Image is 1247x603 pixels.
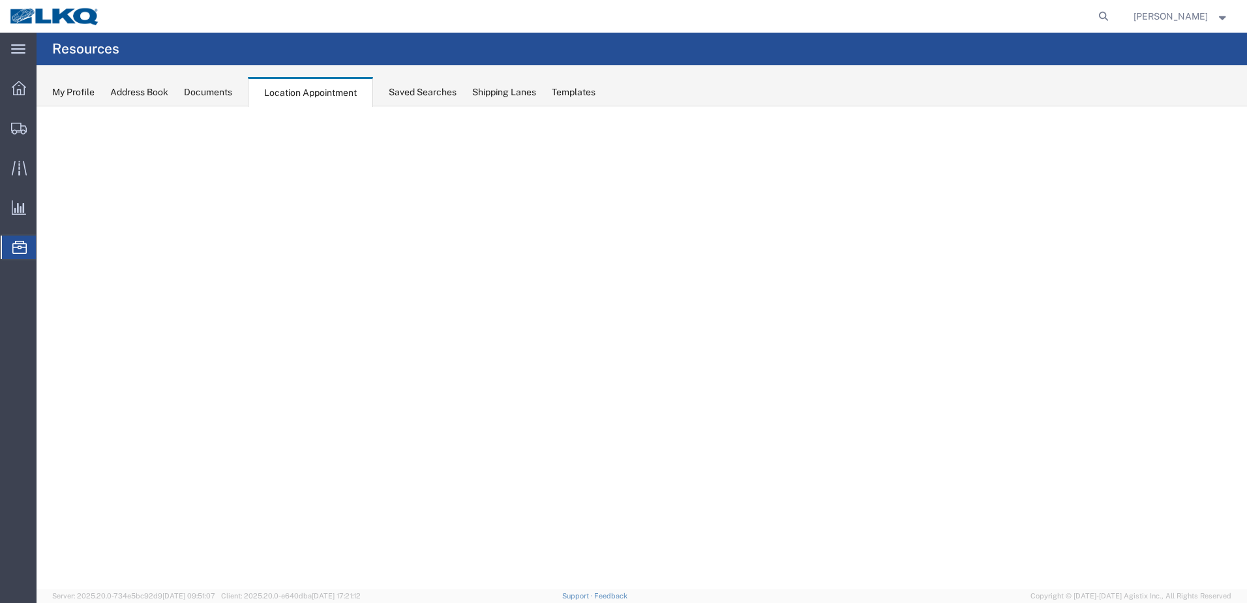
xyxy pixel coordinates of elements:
[562,592,595,600] a: Support
[389,85,457,99] div: Saved Searches
[37,106,1247,589] iframe: FS Legacy Container
[248,77,373,107] div: Location Appointment
[1133,8,1229,24] button: [PERSON_NAME]
[221,592,361,600] span: Client: 2025.20.0-e640dba
[52,33,119,65] h4: Resources
[1030,591,1231,602] span: Copyright © [DATE]-[DATE] Agistix Inc., All Rights Reserved
[472,85,536,99] div: Shipping Lanes
[52,592,215,600] span: Server: 2025.20.0-734e5bc92d9
[594,592,627,600] a: Feedback
[162,592,215,600] span: [DATE] 09:51:07
[184,85,232,99] div: Documents
[52,85,95,99] div: My Profile
[9,7,100,26] img: logo
[1134,9,1208,23] span: Adrienne Brown
[312,592,361,600] span: [DATE] 17:21:12
[552,85,595,99] div: Templates
[110,85,168,99] div: Address Book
